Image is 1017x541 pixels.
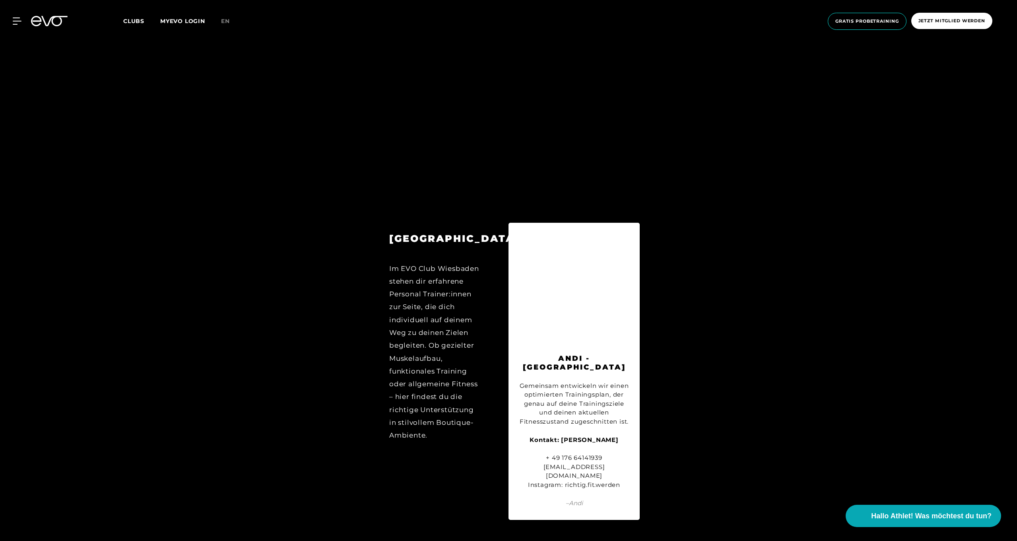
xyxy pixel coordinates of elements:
a: en [221,17,239,26]
h3: [GEOGRAPHIC_DATA] [389,233,481,245]
div: Im EVO Club Wiesbaden stehen dir erfahrene Personal Trainer:innen zur Seite, die dich individuell... [389,262,481,442]
a: Clubs [123,17,160,25]
div: + 49 176 64141939 [EMAIL_ADDRESS][DOMAIN_NAME] Instagram: richtig.fit.werden [518,436,630,489]
span: Jetzt Mitglied werden [918,18,985,24]
span: en [221,18,230,25]
span: Gratis Probetraining [835,18,899,25]
div: Gemeinsam entwickeln wir einen optimierten Trainingsplan, der genau auf deine Trainingsziele und ... [518,381,630,426]
span: – Andi [518,499,630,508]
span: Clubs [123,18,144,25]
a: MYEVO LOGIN [160,18,205,25]
span: Hallo Athlet! Was möchtest du tun? [871,511,992,522]
strong: Kontakt: [PERSON_NAME] [530,436,619,444]
h3: Andi - [GEOGRAPHIC_DATA] [518,354,630,372]
a: Gratis Probetraining [825,13,909,30]
a: Jetzt Mitglied werden [909,13,995,30]
button: Hallo Athlet! Was möchtest du tun? [846,505,1001,527]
